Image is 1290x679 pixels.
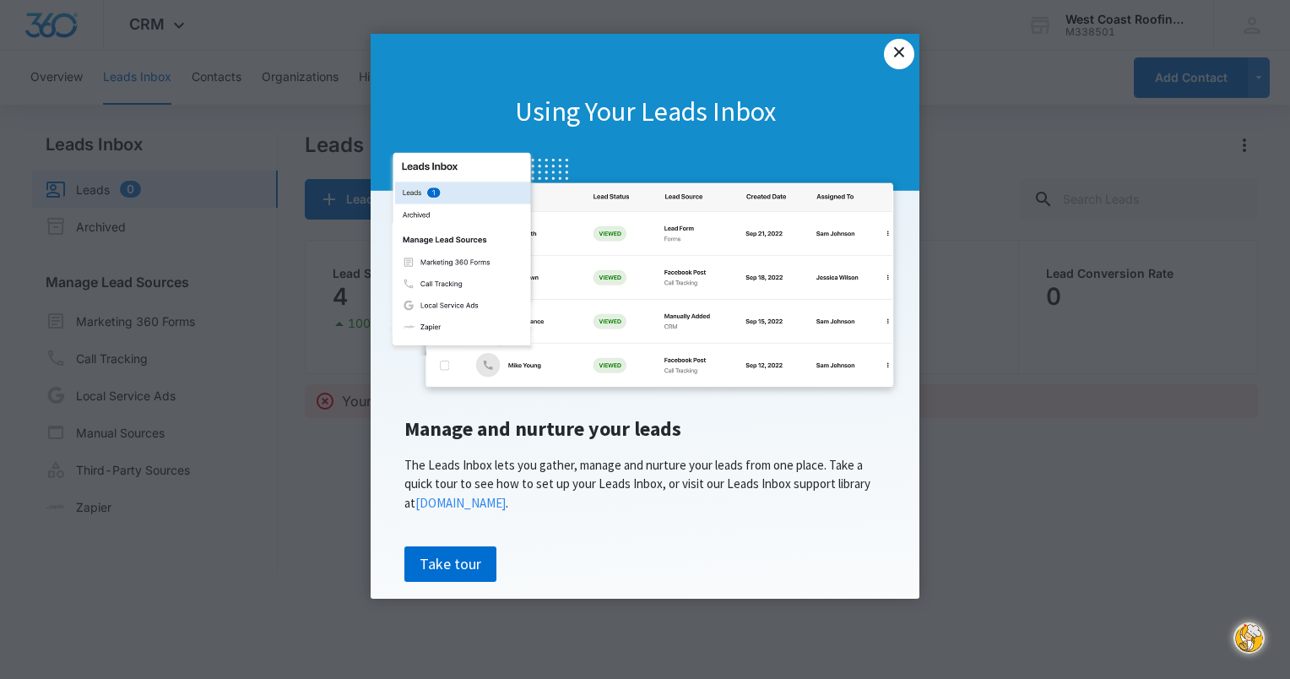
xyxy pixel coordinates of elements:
span: The Leads Inbox lets you gather, manage and nurture your leads from one place. Take a quick tour ... [404,457,870,511]
a: Close modal [884,39,914,69]
span: Manage and nurture your leads [404,416,681,442]
h1: Using Your Leads Inbox [371,95,919,130]
a: [DOMAIN_NAME] [415,495,506,511]
a: Take tour [404,546,496,582]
